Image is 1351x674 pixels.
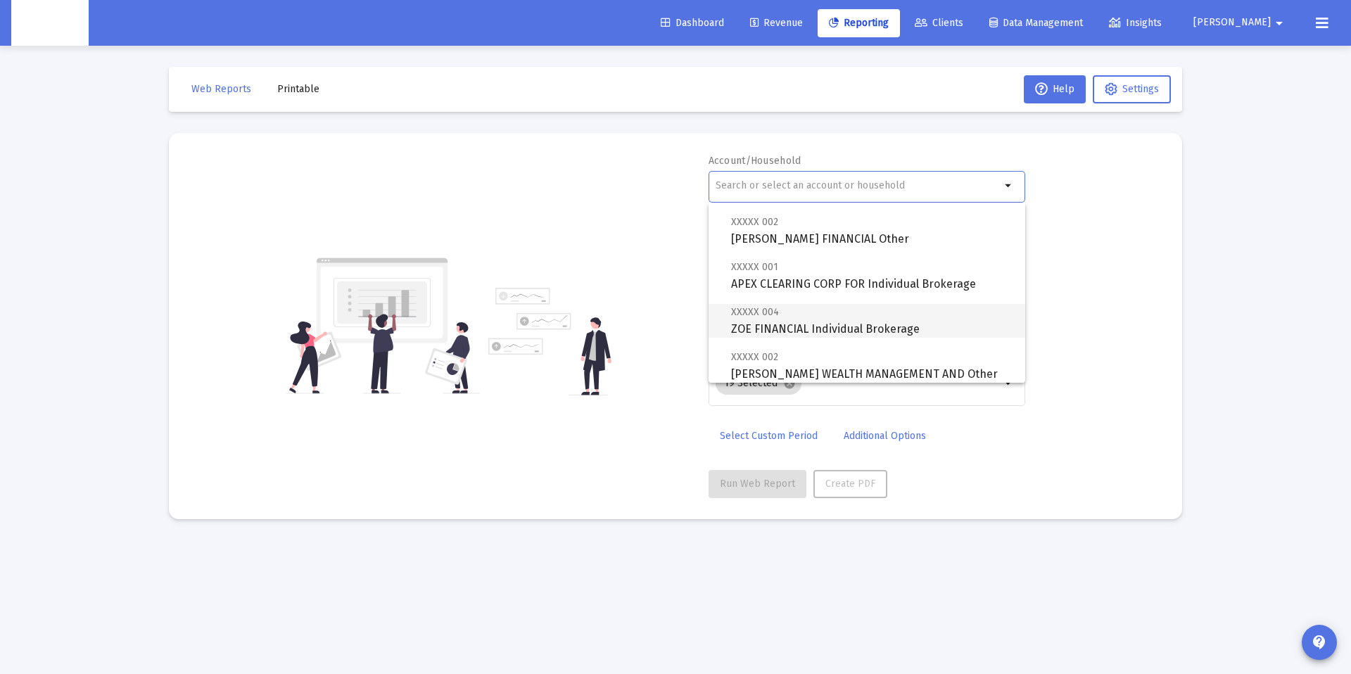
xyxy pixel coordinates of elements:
a: Clients [903,9,975,37]
a: Insights [1098,9,1173,37]
span: ZOE FINANCIAL Individual Brokerage [731,303,1014,338]
span: Reporting [829,17,889,29]
mat-icon: arrow_drop_down [1271,9,1288,37]
mat-chip-list: Selection [716,369,1001,398]
mat-icon: arrow_drop_down [1001,177,1017,194]
button: Create PDF [813,470,887,498]
span: XXXXX 002 [731,351,778,363]
span: APEX CLEARING CORP FOR Individual Brokerage [731,258,1014,293]
span: Revenue [750,17,803,29]
img: reporting-alt [488,288,611,395]
span: Additional Options [844,430,926,442]
span: Settings [1122,83,1159,95]
button: Help [1024,75,1086,103]
span: Printable [277,83,319,95]
span: [PERSON_NAME] [1193,17,1271,29]
span: [PERSON_NAME] WEALTH MANAGEMENT AND Other [731,348,1014,383]
mat-icon: contact_support [1311,634,1328,651]
a: Data Management [978,9,1094,37]
span: XXXXX 001 [731,261,778,273]
button: Printable [266,75,331,103]
mat-icon: arrow_drop_down [1001,375,1017,392]
button: Settings [1093,75,1171,103]
input: Search or select an account or household [716,180,1001,191]
span: Insights [1109,17,1162,29]
button: Run Web Report [709,470,806,498]
img: reporting [286,256,480,395]
button: Web Reports [180,75,262,103]
span: Dashboard [661,17,724,29]
button: [PERSON_NAME] [1176,8,1305,37]
span: XXXXX 004 [731,306,779,318]
span: Select Custom Period [720,430,818,442]
a: Reporting [818,9,900,37]
span: Run Web Report [720,478,795,490]
span: Help [1035,83,1074,95]
span: Data Management [989,17,1083,29]
img: Dashboard [22,9,78,37]
label: Account/Household [709,155,801,167]
mat-chip: 19 Selected [716,372,801,395]
span: XXXXX 002 [731,216,778,228]
span: Web Reports [191,83,251,95]
span: Create PDF [825,478,875,490]
span: [PERSON_NAME] FINANCIAL Other [731,213,1014,248]
mat-icon: cancel [783,377,796,390]
span: Clients [915,17,963,29]
a: Dashboard [649,9,735,37]
a: Revenue [739,9,814,37]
